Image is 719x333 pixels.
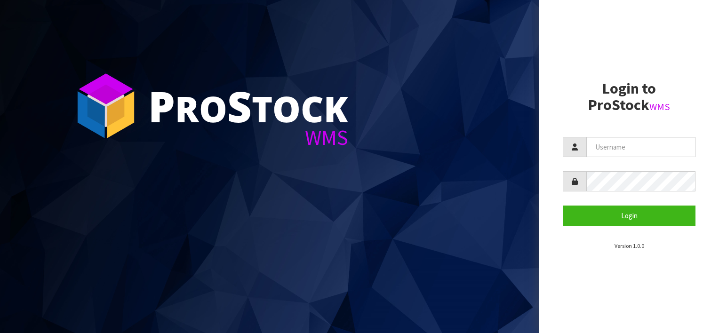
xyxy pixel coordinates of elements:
img: ProStock Cube [71,71,141,141]
span: S [227,77,252,135]
span: P [148,77,175,135]
h2: Login to ProStock [563,80,695,113]
small: Version 1.0.0 [615,242,644,249]
div: WMS [148,127,348,148]
div: ro tock [148,85,348,127]
small: WMS [649,101,670,113]
input: Username [586,137,695,157]
button: Login [563,206,695,226]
